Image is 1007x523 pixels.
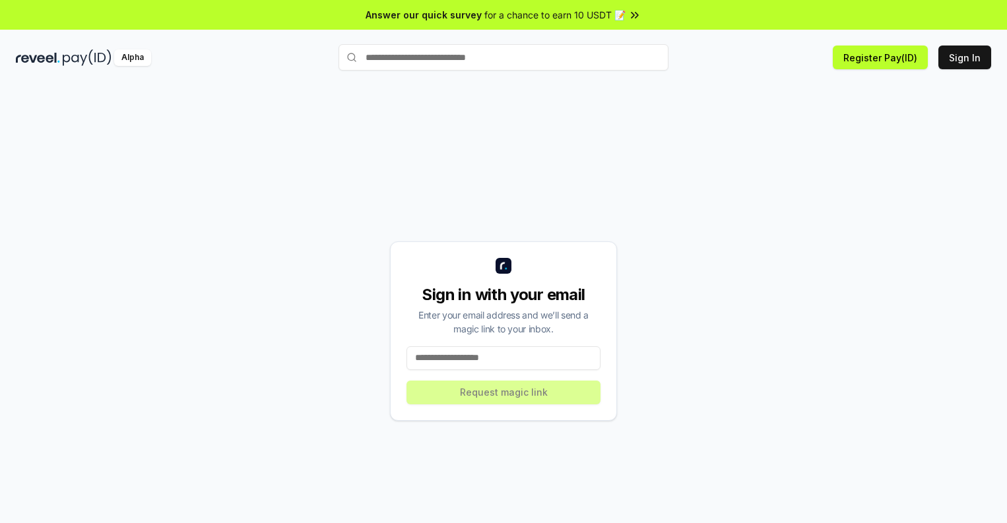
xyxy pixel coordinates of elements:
button: Register Pay(ID) [833,46,928,69]
div: Enter your email address and we’ll send a magic link to your inbox. [406,308,601,336]
img: pay_id [63,49,112,66]
div: Sign in with your email [406,284,601,305]
div: Alpha [114,49,151,66]
button: Sign In [938,46,991,69]
img: logo_small [496,258,511,274]
span: for a chance to earn 10 USDT 📝 [484,8,626,22]
img: reveel_dark [16,49,60,66]
span: Answer our quick survey [366,8,482,22]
